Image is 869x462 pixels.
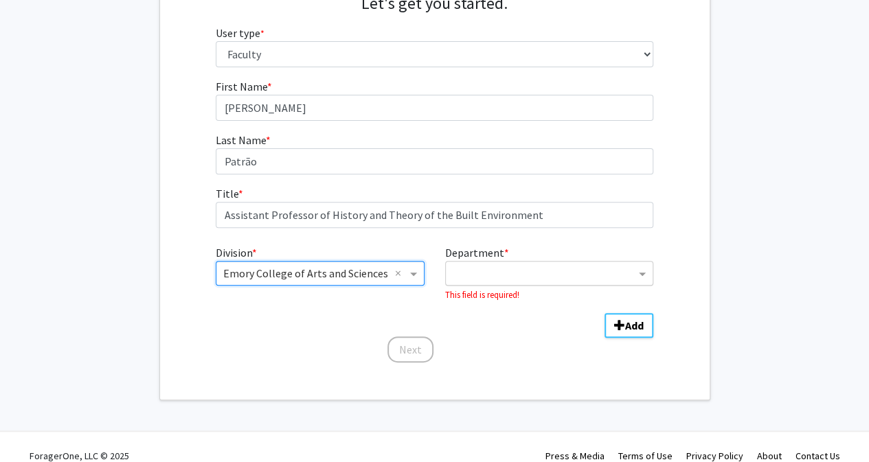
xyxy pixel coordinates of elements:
label: User type [216,25,264,41]
small: This field is required! [445,289,519,300]
div: Division [205,244,434,302]
a: Terms of Use [618,450,673,462]
button: Next [387,336,433,362]
button: Add Division/Department [605,313,653,338]
a: Press & Media [545,450,605,462]
a: About [757,450,782,462]
iframe: Chat [10,400,58,452]
b: Add [625,319,644,332]
span: Title [216,187,238,200]
span: Last Name [216,133,266,147]
ng-select: Department [445,261,653,286]
a: Privacy Policy [686,450,743,462]
div: Department [435,244,664,302]
ng-select: Division [216,261,424,286]
span: First Name [216,80,267,93]
a: Contact Us [795,450,840,462]
span: Clear all [395,265,407,281]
